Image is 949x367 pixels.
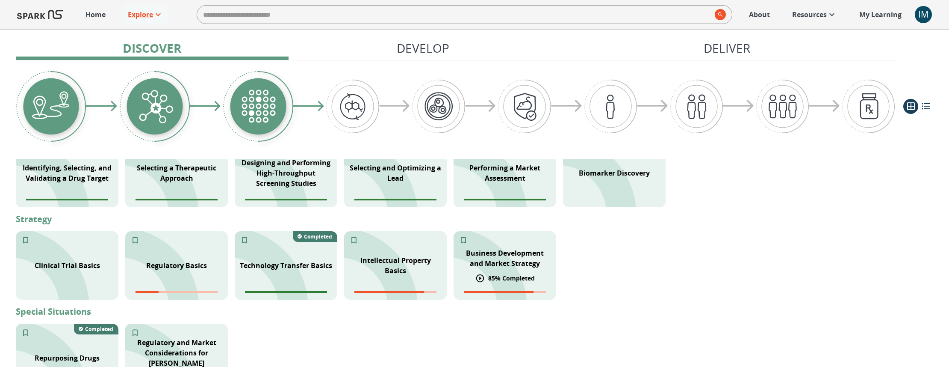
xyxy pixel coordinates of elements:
[918,99,933,114] button: list view
[235,139,337,207] div: SPARK NS branding pattern
[190,101,221,112] img: arrow-right
[21,163,113,183] p: Identifying, Selecting, and Validating a Drug Target
[397,39,449,57] p: Develop
[349,255,442,276] p: Intellectual Property Basics
[379,100,410,113] img: arrow-right
[454,231,556,300] div: SPARK NS branding pattern
[464,291,546,293] span: Module completion progress of user
[235,231,337,300] div: SPARK NS branding pattern
[245,199,327,200] span: Module completion progress of user
[903,99,918,114] button: grid view
[354,199,436,200] span: Module completion progress of user
[349,163,442,183] p: Selecting and Optimizing a Lead
[344,139,447,207] div: SPARK NS branding pattern
[488,274,535,283] p: 85 % Completed
[125,139,228,207] div: Spark NS branding pattern
[86,101,117,112] img: arrow-right
[344,231,447,300] div: SPARK NS branding pattern
[915,6,932,23] button: account of current user
[859,9,902,20] p: My Learning
[465,100,496,113] img: arrow-right
[16,305,933,318] p: Special Situations
[579,168,650,178] p: Biomarker Discovery
[16,71,895,142] div: Graphic showing the progression through the Discover, Develop, and Deliver pipeline, highlighting...
[35,353,100,363] p: Repurposing Drugs
[16,213,933,226] p: Strategy
[788,5,841,24] a: Resources
[21,328,30,337] svg: Add to My Learning
[240,260,332,271] p: Technology Transfer Basics
[563,139,666,207] div: SPARK NS branding pattern
[131,236,139,245] svg: Add to My Learning
[146,260,207,271] p: Regulatory Basics
[723,100,754,113] img: arrow-right
[131,328,139,337] svg: Add to My Learning
[81,5,110,24] a: Home
[26,199,108,200] span: Module completion progress of user
[136,291,218,293] span: Module completion progress of user
[749,9,770,20] p: About
[354,291,436,293] span: Module completion progress of user
[459,248,551,269] p: Business Development and Market Strategy
[459,236,468,245] svg: Add to My Learning
[35,260,100,271] p: Clinical Trial Basics
[464,199,546,200] span: Module completion progress of user
[240,158,332,188] p: Designing and Performing High-Throughput Screening Studies
[16,231,118,300] div: SPARK NS branding pattern
[123,39,181,57] p: Discover
[130,163,223,183] p: Selecting a Therapeutic Approach
[637,100,668,113] img: arrow-right
[124,5,168,24] a: Explore
[704,39,750,57] p: Deliver
[128,9,153,20] p: Explore
[21,236,30,245] svg: Add to My Learning
[85,9,106,20] p: Home
[454,139,556,207] div: SPARK NS branding pattern
[915,6,932,23] div: IM
[240,236,249,245] svg: Add to My Learning
[711,6,726,24] button: search
[293,101,324,112] img: arrow-right
[17,4,63,25] img: Logo of SPARK at Stanford
[350,236,358,245] svg: Add to My Learning
[304,233,332,240] p: Completed
[125,231,228,300] div: SPARK NS branding pattern
[792,9,827,20] p: Resources
[809,100,840,113] img: arrow-right
[245,291,327,293] span: Module completion progress of user
[459,163,551,183] p: Performing a Market Assessment
[855,5,906,24] a: My Learning
[16,139,118,207] div: Dart hitting bullseye
[85,325,113,333] p: Completed
[136,199,218,200] span: Module completion progress of user
[745,5,774,24] a: About
[551,100,582,113] img: arrow-right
